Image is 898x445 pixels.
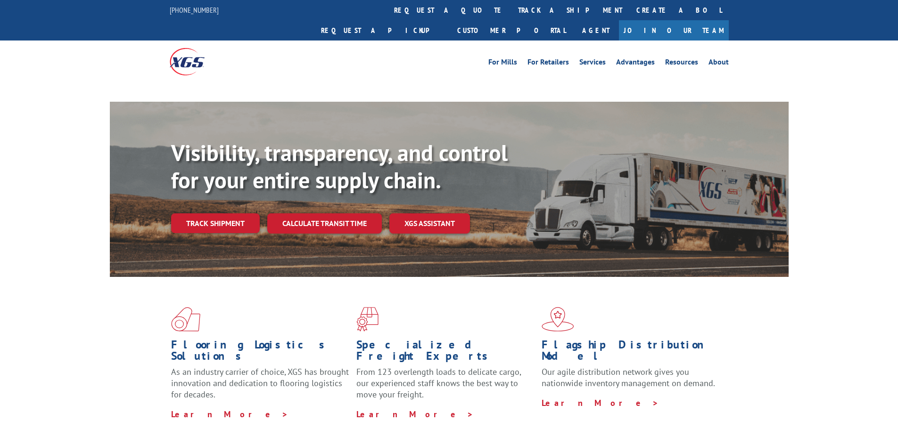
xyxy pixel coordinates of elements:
a: For Mills [488,58,517,69]
h1: Specialized Freight Experts [356,339,535,366]
a: Advantages [616,58,655,69]
h1: Flooring Logistics Solutions [171,339,349,366]
a: Customer Portal [450,20,573,40]
a: Learn More > [542,397,659,408]
a: XGS ASSISTANT [389,213,470,234]
p: From 123 overlength loads to delicate cargo, our experienced staff knows the best way to move you... [356,366,535,408]
a: Learn More > [356,409,474,420]
a: Calculate transit time [267,213,382,234]
span: Our agile distribution network gives you nationwide inventory management on demand. [542,366,715,388]
a: Join Our Team [619,20,729,40]
h1: Flagship Distribution Model [542,339,720,366]
a: For Retailers [527,58,569,69]
b: Visibility, transparency, and control for your entire supply chain. [171,138,508,194]
img: xgs-icon-total-supply-chain-intelligence-red [171,307,200,332]
a: Track shipment [171,213,260,233]
span: As an industry carrier of choice, XGS has brought innovation and dedication to flooring logistics... [171,366,349,400]
a: About [709,58,729,69]
a: Request a pickup [314,20,450,40]
img: xgs-icon-focused-on-flooring-red [356,307,379,332]
a: Learn More > [171,409,288,420]
a: [PHONE_NUMBER] [170,5,219,15]
a: Services [579,58,606,69]
img: xgs-icon-flagship-distribution-model-red [542,307,574,332]
a: Resources [665,58,698,69]
a: Agent [573,20,619,40]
